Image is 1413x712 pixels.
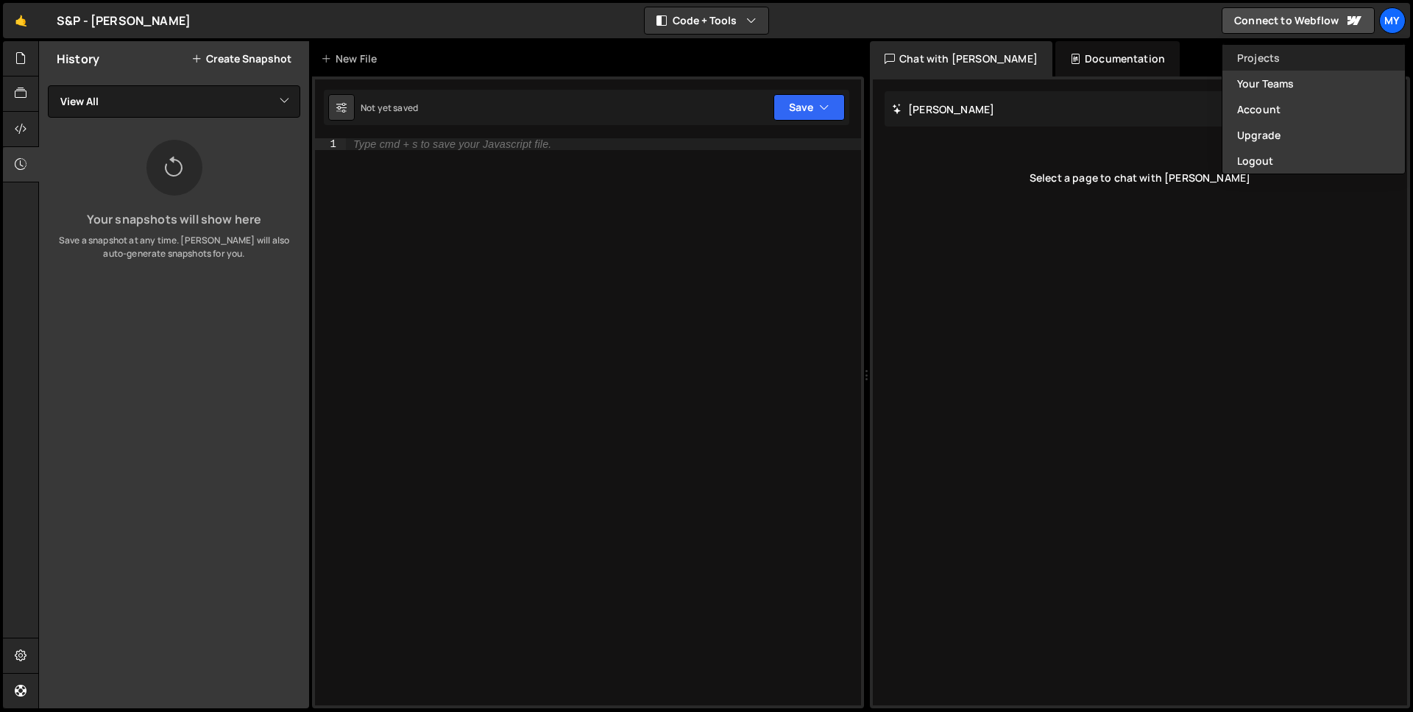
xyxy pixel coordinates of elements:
[1379,7,1406,34] a: My
[1055,41,1180,76] div: Documentation
[885,149,1395,207] div: Select a page to chat with [PERSON_NAME]
[645,7,768,34] button: Code + Tools
[353,139,551,149] div: Type cmd + s to save your Javascript file.
[1222,71,1405,96] a: Your Teams
[1222,7,1375,34] a: Connect to Webflow
[1222,148,1405,174] button: Logout
[321,51,383,66] div: New File
[1222,122,1405,148] a: Upgrade
[870,41,1052,76] div: Chat with [PERSON_NAME]
[1222,45,1405,71] a: Projects
[361,102,418,114] div: Not yet saved
[191,53,291,65] button: Create Snapshot
[57,51,99,67] h2: History
[315,138,346,150] div: 1
[892,102,994,116] h2: [PERSON_NAME]
[57,12,191,29] div: S&P - [PERSON_NAME]
[1222,96,1405,122] a: Account
[3,3,39,38] a: 🤙
[51,213,297,225] h3: Your snapshots will show here
[51,234,297,260] p: Save a snapshot at any time. [PERSON_NAME] will also auto-generate snapshots for you.
[773,94,845,121] button: Save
